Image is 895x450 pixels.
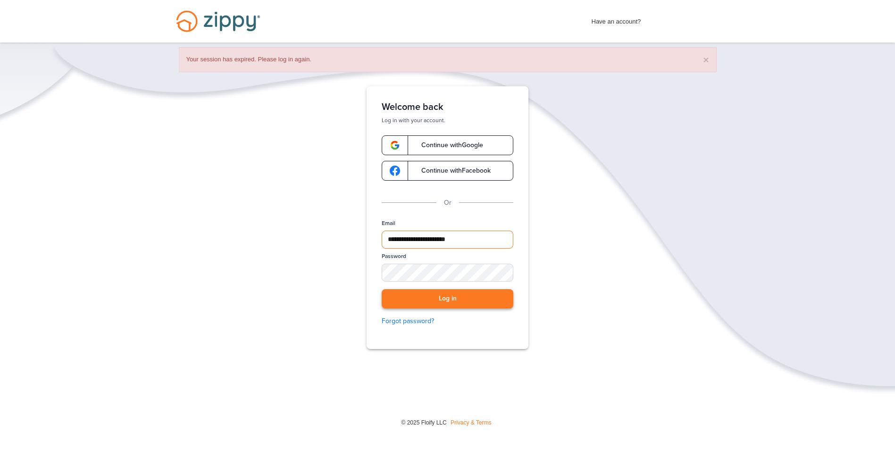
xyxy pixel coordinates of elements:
[401,419,446,426] span: © 2025 Floify LLC
[412,142,483,149] span: Continue with Google
[390,140,400,150] img: google-logo
[382,252,406,260] label: Password
[451,419,491,426] a: Privacy & Terms
[412,167,491,174] span: Continue with Facebook
[382,264,513,282] input: Password
[382,161,513,181] a: google-logoContinue withFacebook
[382,135,513,155] a: google-logoContinue withGoogle
[592,12,641,27] span: Have an account?
[444,198,452,208] p: Or
[179,47,717,72] div: Your session has expired. Please log in again.
[382,231,513,249] input: Email
[382,289,513,308] button: Log in
[703,55,709,65] button: ×
[382,219,395,227] label: Email
[382,316,513,326] a: Forgot password?
[382,101,513,113] h1: Welcome back
[382,117,513,124] p: Log in with your account.
[390,166,400,176] img: google-logo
